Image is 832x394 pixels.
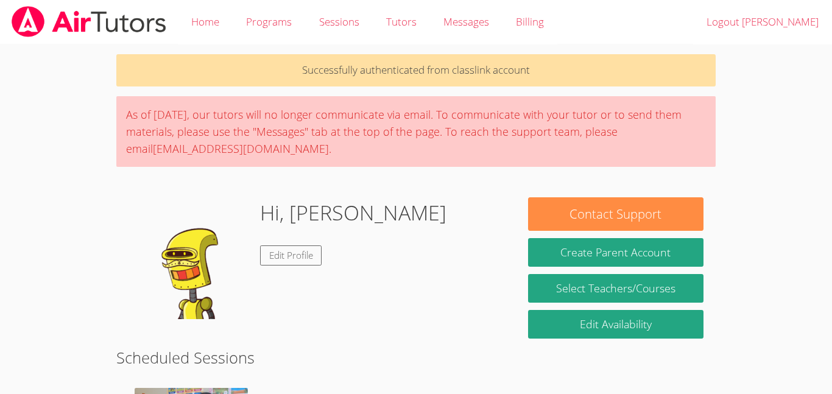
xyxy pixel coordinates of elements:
[528,310,703,339] a: Edit Availability
[260,245,322,266] a: Edit Profile
[260,197,446,228] h1: Hi, [PERSON_NAME]
[528,274,703,303] a: Select Teachers/Courses
[10,6,167,37] img: airtutors_banner-c4298cdbf04f3fff15de1276eac7730deb9818008684d7c2e4769d2f7ddbe033.png
[116,346,716,369] h2: Scheduled Sessions
[528,238,703,267] button: Create Parent Account
[116,54,716,86] p: Successfully authenticated from classlink account
[528,197,703,231] button: Contact Support
[116,96,716,167] div: As of [DATE], our tutors will no longer communicate via email. To communicate with your tutor or ...
[129,197,250,319] img: default.png
[443,15,489,29] span: Messages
